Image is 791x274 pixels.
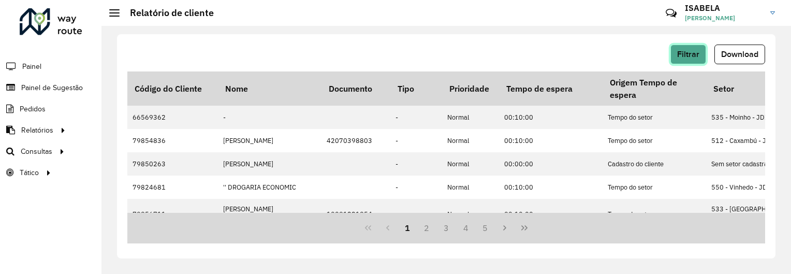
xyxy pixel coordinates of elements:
th: Origem Tempo de espera [603,71,706,106]
th: Nome [218,71,321,106]
button: Last Page [515,218,534,238]
td: '' DROGARIA ECONOMIC [218,176,321,199]
td: [PERSON_NAME] [218,152,321,176]
span: Filtrar [677,50,699,59]
span: Consultas [21,146,52,157]
th: Tipo [390,71,442,106]
td: 42070398803 [321,129,390,152]
td: Normal [442,199,499,229]
td: Cadastro do cliente [603,152,706,176]
th: Código do Cliente [127,71,218,106]
span: Pedidos [20,104,46,114]
td: 00:10:00 [499,176,603,199]
span: Tático [20,167,39,178]
td: 79824681 [127,176,218,199]
span: Relatórios [21,125,53,136]
th: Documento [321,71,390,106]
td: Normal [442,106,499,129]
td: Tempo do setor [603,176,706,199]
td: 00:10:00 [499,199,603,229]
td: Normal [442,152,499,176]
button: Download [714,45,765,64]
h2: Relatório de cliente [120,7,214,19]
td: 66569362 [127,106,218,129]
td: Tempo do setor [603,129,706,152]
span: Download [721,50,758,59]
button: Filtrar [670,45,706,64]
td: 00:10:00 [499,129,603,152]
button: 3 [436,218,456,238]
td: - [390,106,442,129]
td: - [390,176,442,199]
span: Painel de Sugestão [21,82,83,93]
h3: ISABELA [685,3,763,13]
td: [PERSON_NAME] [PERSON_NAME] [218,199,321,229]
button: Next Page [495,218,515,238]
td: - [218,106,321,129]
span: [PERSON_NAME] [685,13,763,23]
td: 00:10:00 [499,106,603,129]
th: Tempo de espera [499,71,603,106]
a: Contato Rápido [660,2,682,24]
td: [PERSON_NAME] [218,129,321,152]
button: 2 [417,218,436,238]
td: - [390,152,442,176]
td: 79850263 [127,152,218,176]
td: Tempo do setor [603,199,706,229]
td: 79856711 [127,199,218,229]
button: 4 [456,218,476,238]
th: Prioridade [442,71,499,106]
td: Normal [442,129,499,152]
span: Painel [22,61,41,72]
td: - [390,199,442,229]
td: 79854836 [127,129,218,152]
td: Tempo do setor [603,106,706,129]
td: 10091221854 [321,199,390,229]
button: 1 [398,218,417,238]
td: 00:00:00 [499,152,603,176]
button: 5 [476,218,495,238]
td: Normal [442,176,499,199]
td: - [390,129,442,152]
